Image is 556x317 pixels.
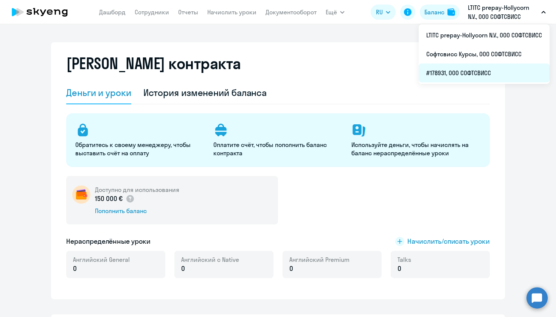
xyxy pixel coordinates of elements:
a: Сотрудники [135,8,169,16]
h2: [PERSON_NAME] контракта [66,54,241,73]
p: Используйте деньги, чтобы начислять на баланс нераспределённые уроки [351,141,480,157]
ul: Ещё [419,24,550,84]
div: История изменений баланса [143,87,267,99]
span: Английский Premium [289,255,349,264]
img: wallet-circle.png [72,186,90,204]
span: Ещё [326,8,337,17]
span: Английский с Native [181,255,239,264]
div: Деньги и уроки [66,87,131,99]
span: RU [376,8,383,17]
span: Английский General [73,255,130,264]
p: LTITC prepay-Hollycorn N.V., ООО СОФТСВИСС [468,3,538,21]
a: Начислить уроки [207,8,256,16]
button: LTITC prepay-Hollycorn N.V., ООО СОФТСВИСС [464,3,550,21]
p: Оплатите счёт, чтобы пополнить баланс контракта [213,141,342,157]
button: RU [371,5,396,20]
span: 0 [398,264,401,274]
h5: Доступно для использования [95,186,179,194]
a: Отчеты [178,8,198,16]
div: Пополнить баланс [95,207,179,215]
img: balance [447,8,455,16]
span: 0 [181,264,185,274]
span: Начислить/списать уроки [407,237,490,246]
span: 0 [289,264,293,274]
p: 150 000 € [95,194,135,204]
a: Документооборот [266,8,317,16]
span: Talks [398,255,411,264]
button: Ещё [326,5,345,20]
button: Балансbalance [420,5,460,20]
p: Обратитесь к своему менеджеру, чтобы выставить счёт на оплату [75,141,204,157]
span: 0 [73,264,77,274]
h5: Нераспределённые уроки [66,237,151,246]
a: Дашборд [99,8,126,16]
div: Баланс [424,8,444,17]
